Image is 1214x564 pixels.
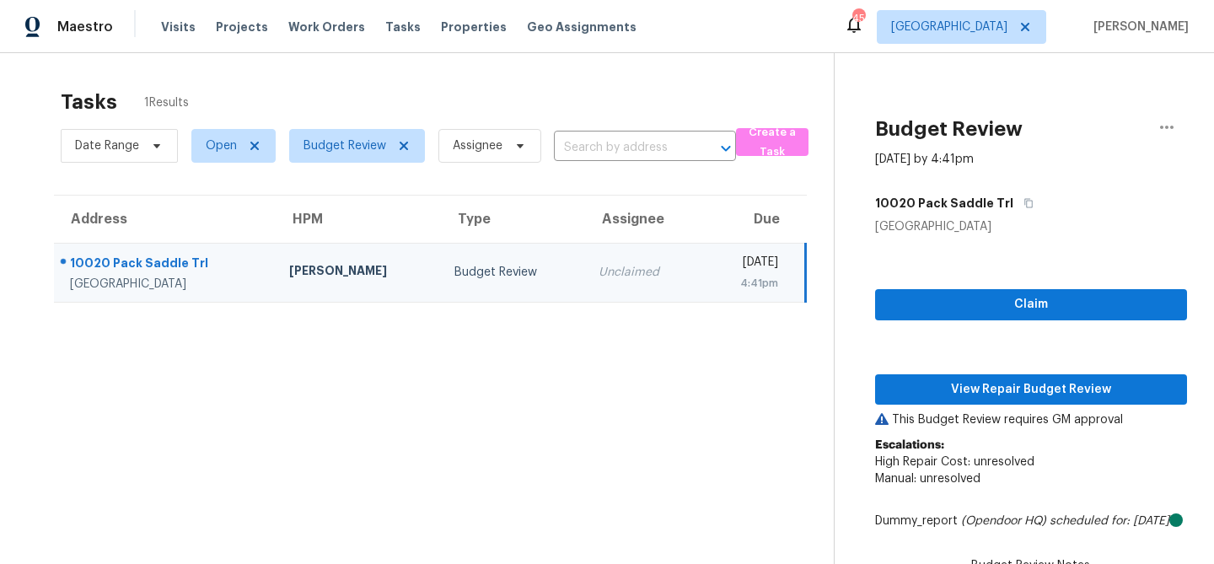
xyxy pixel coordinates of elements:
i: (Opendoor HQ) [961,515,1046,527]
span: Budget Review [303,137,386,154]
th: Assignee [585,196,701,243]
span: Create a Task [744,123,800,162]
div: Unclaimed [599,264,687,281]
th: Address [54,196,276,243]
i: scheduled for: [DATE] [1050,515,1169,527]
button: Claim [875,289,1187,320]
div: [PERSON_NAME] [289,262,427,283]
p: This Budget Review requires GM approval [875,411,1187,428]
span: Date Range [75,137,139,154]
span: [GEOGRAPHIC_DATA] [891,19,1007,35]
button: Copy Address [1013,188,1036,218]
div: [GEOGRAPHIC_DATA] [70,276,262,293]
span: High Repair Cost: unresolved [875,456,1034,468]
div: [DATE] [715,254,778,275]
button: Open [714,137,738,160]
h5: 10020 Pack Saddle Trl [875,195,1013,212]
span: Properties [441,19,507,35]
span: Claim [889,294,1174,315]
input: Search by address [554,135,689,161]
span: Assignee [453,137,502,154]
span: Manual: unresolved [875,473,980,485]
button: Create a Task [736,128,808,156]
h2: Budget Review [875,121,1023,137]
th: Type [441,196,586,243]
th: HPM [276,196,441,243]
span: Geo Assignments [527,19,637,35]
div: 4:41pm [715,275,778,292]
span: Work Orders [288,19,365,35]
span: Projects [216,19,268,35]
span: Open [206,137,237,154]
button: View Repair Budget Review [875,374,1187,406]
div: 10020 Pack Saddle Trl [70,255,262,276]
span: Tasks [385,21,421,33]
div: Budget Review [454,264,572,281]
span: View Repair Budget Review [889,379,1174,400]
th: Due [701,196,806,243]
div: Dummy_report [875,513,1187,529]
span: Maestro [57,19,113,35]
b: Escalations: [875,439,944,451]
div: 45 [852,10,864,27]
span: [PERSON_NAME] [1087,19,1189,35]
div: [DATE] by 4:41pm [875,151,974,168]
h2: Tasks [61,94,117,110]
span: 1 Results [144,94,189,111]
div: [GEOGRAPHIC_DATA] [875,218,1187,235]
span: Visits [161,19,196,35]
